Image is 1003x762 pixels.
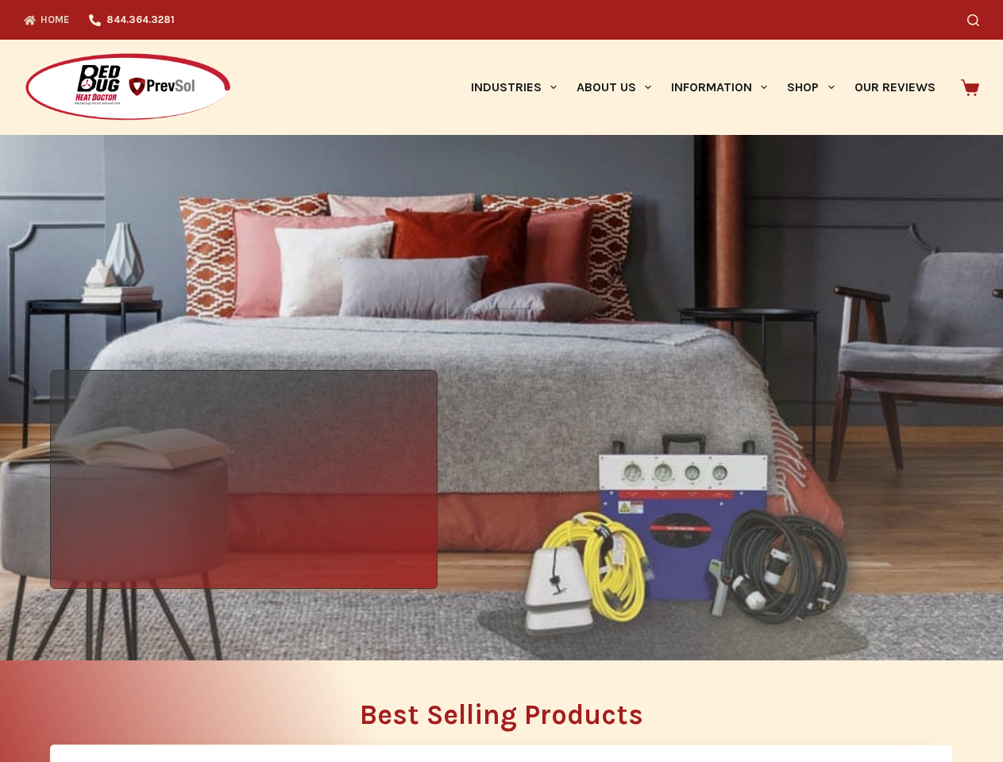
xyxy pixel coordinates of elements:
[461,40,566,135] a: Industries
[777,40,844,135] a: Shop
[24,52,232,123] img: Prevsol/Bed Bug Heat Doctor
[844,40,945,135] a: Our Reviews
[967,14,979,26] button: Search
[461,40,945,135] nav: Primary
[50,701,953,729] h2: Best Selling Products
[662,40,777,135] a: Information
[566,40,661,135] a: About Us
